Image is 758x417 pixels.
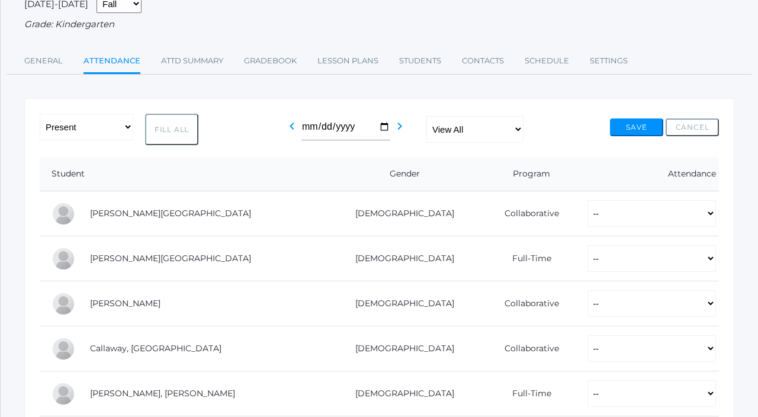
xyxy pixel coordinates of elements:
div: Kiel Callaway [52,337,75,361]
td: Collaborative [479,191,575,236]
button: Fill All [145,114,198,145]
td: Full-Time [479,371,575,416]
div: Jordan Bell [52,247,75,271]
a: [PERSON_NAME] [90,298,160,309]
a: Attendance [83,49,140,75]
div: Grade: Kindergarten [24,18,734,31]
a: [PERSON_NAME][GEOGRAPHIC_DATA] [90,253,251,264]
a: Lesson Plans [317,49,378,73]
div: Luna Cardenas [52,382,75,406]
td: [DEMOGRAPHIC_DATA] [322,236,479,281]
button: Save [610,118,663,136]
td: [DEMOGRAPHIC_DATA] [322,326,479,371]
a: Gradebook [244,49,297,73]
td: Full-Time [479,236,575,281]
a: Students [399,49,441,73]
i: chevron_left [285,119,299,133]
a: chevron_left [285,124,299,136]
div: Charlotte Bair [52,202,75,226]
td: [DEMOGRAPHIC_DATA] [322,281,479,326]
a: Contacts [462,49,504,73]
a: [PERSON_NAME], [PERSON_NAME] [90,388,235,399]
button: Cancel [666,118,719,136]
th: Attendance [576,157,719,191]
a: General [24,49,63,73]
td: Collaborative [479,326,575,371]
th: Student [40,157,322,191]
a: Callaway, [GEOGRAPHIC_DATA] [90,343,221,354]
th: Gender [322,157,479,191]
a: Settings [590,49,628,73]
i: chevron_right [393,119,407,133]
th: Program [479,157,575,191]
td: [DEMOGRAPHIC_DATA] [322,371,479,416]
td: Collaborative [479,281,575,326]
a: Attd Summary [161,49,223,73]
a: chevron_right [393,124,407,136]
a: Schedule [525,49,569,73]
div: Lee Blasman [52,292,75,316]
td: [DEMOGRAPHIC_DATA] [322,191,479,236]
a: [PERSON_NAME][GEOGRAPHIC_DATA] [90,208,251,219]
